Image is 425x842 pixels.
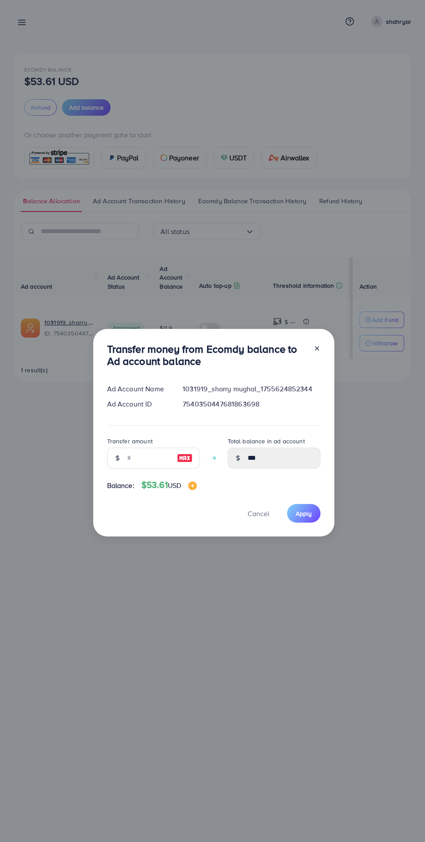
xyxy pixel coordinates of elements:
button: Apply [287,504,320,523]
div: 1031919_sharry mughal_1755624852344 [176,384,327,394]
label: Transfer amount [107,437,153,445]
iframe: Chat [388,803,418,835]
span: Cancel [248,509,269,518]
div: Ad Account ID [100,399,176,409]
div: 7540350447681863698 [176,399,327,409]
img: image [177,453,193,463]
div: Ad Account Name [100,384,176,394]
span: USD [168,481,181,490]
img: image [188,481,197,490]
label: Total balance in ad account [228,437,305,445]
h3: Transfer money from Ecomdy balance to Ad account balance [107,343,307,368]
button: Cancel [237,504,280,523]
span: Balance: [107,481,134,491]
h4: $53.61 [141,480,197,491]
span: Apply [296,509,312,518]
